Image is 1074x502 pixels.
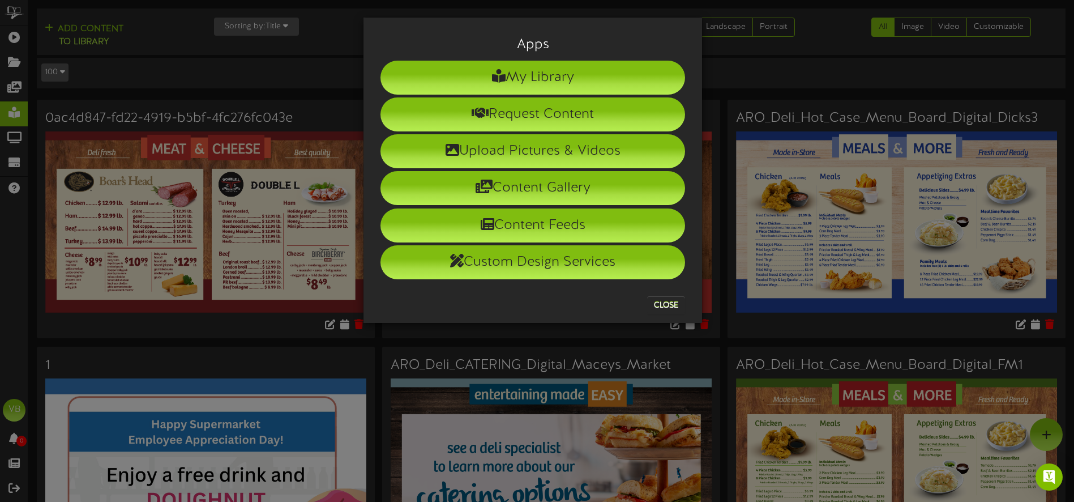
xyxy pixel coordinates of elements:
[380,209,685,243] li: Content Feeds
[380,61,685,95] li: My Library
[380,97,685,131] li: Request Content
[1036,463,1063,491] div: Open Intercom Messenger
[380,37,685,52] h3: Apps
[380,245,685,279] li: Custom Design Services
[647,296,685,314] button: Close
[380,171,685,205] li: Content Gallery
[380,134,685,168] li: Upload Pictures & Videos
